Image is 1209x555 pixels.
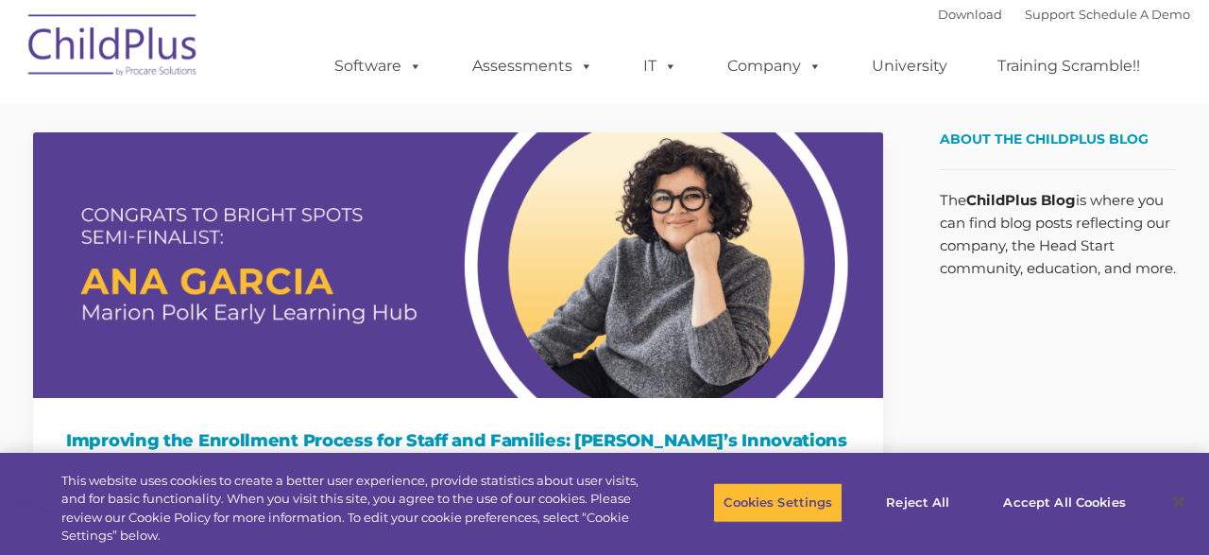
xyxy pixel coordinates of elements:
[713,483,843,523] button: Cookies Settings
[453,47,612,85] a: Assessments
[315,47,441,85] a: Software
[66,426,850,483] h1: Improving the Enrollment Process for Staff and Families: [PERSON_NAME]’s Innovations Include Simp...
[993,483,1135,523] button: Accept All Cookies
[1025,7,1075,22] a: Support
[859,483,977,523] button: Reject All
[624,47,696,85] a: IT
[1158,481,1200,523] button: Close
[938,7,1190,22] font: |
[853,47,966,85] a: University
[940,189,1176,280] p: The is where you can find blog posts reflecting our company, the Head Start community, education,...
[708,47,841,85] a: Company
[19,1,208,95] img: ChildPlus by Procare Solutions
[940,130,1149,147] span: About the ChildPlus Blog
[61,472,665,546] div: This website uses cookies to create a better user experience, provide statistics about user visit...
[966,191,1076,209] strong: ChildPlus Blog
[938,7,1002,22] a: Download
[1079,7,1190,22] a: Schedule A Demo
[979,47,1159,85] a: Training Scramble!!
